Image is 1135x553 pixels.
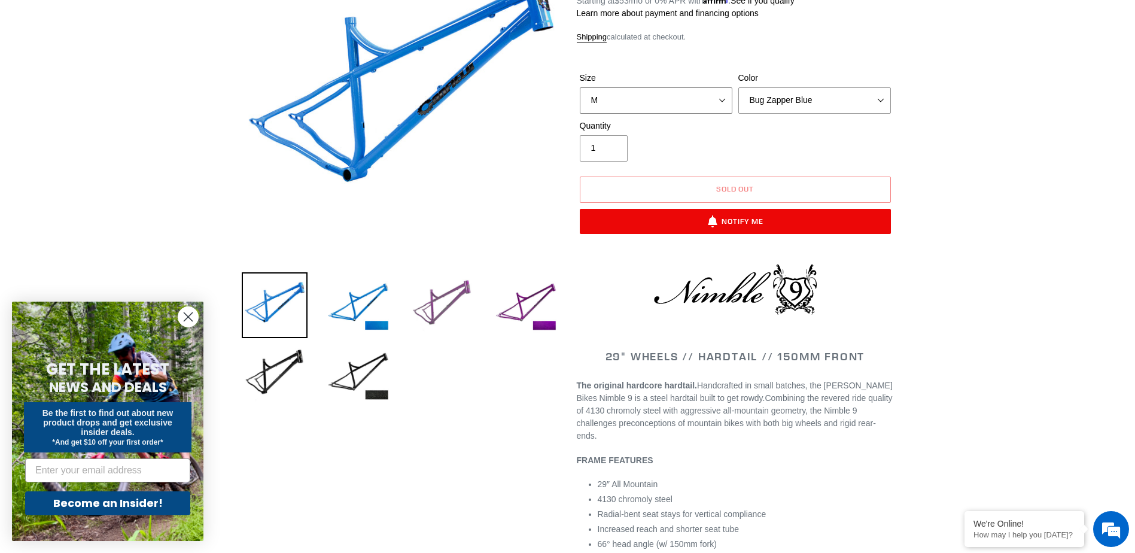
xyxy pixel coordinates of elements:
[25,491,190,515] button: Become an Insider!
[598,509,766,519] span: Radial-bent seat stays for vertical compliance
[580,177,891,203] button: Sold out
[598,539,717,549] span: 66° head angle (w/ 150mm fork)
[80,67,219,83] div: Chat with us now
[6,327,228,369] textarea: Type your message and hit 'Enter'
[605,350,865,363] span: 29" WHEELS // HARDTAIL // 150MM FRONT
[69,151,165,272] span: We're online!
[577,455,653,465] b: FRAME FEATURES
[577,381,697,390] strong: The original hardcore hardtail.
[580,72,732,84] label: Size
[409,272,475,338] img: Load image into Gallery viewer, NIMBLE 9 - Frameset
[49,378,167,397] span: NEWS AND DEALS
[242,342,308,408] img: Load image into Gallery viewer, NIMBLE 9 - Frameset
[973,519,1075,528] div: We're Online!
[46,358,169,380] span: GET THE LATEST
[325,272,391,338] img: Load image into Gallery viewer, NIMBLE 9 - Frameset
[598,494,673,504] span: 4130 chromoly steel
[178,306,199,327] button: Close dialog
[493,272,559,338] img: Load image into Gallery viewer, NIMBLE 9 - Frameset
[716,184,754,193] span: Sold out
[577,393,893,440] span: Combining the revered ride quality of 4130 chromoly steel with aggressive all-mountain geometry, ...
[196,6,225,35] div: Minimize live chat window
[577,8,759,18] a: Learn more about payment and financing options
[973,530,1075,539] p: How may I help you today?
[13,66,31,84] div: Navigation go back
[580,209,891,234] button: Notify Me
[242,272,308,338] img: Load image into Gallery viewer, NIMBLE 9 - Frameset
[598,524,740,534] span: Increased reach and shorter seat tube
[25,458,190,482] input: Enter your email address
[42,408,174,437] span: Be the first to find out about new product drops and get exclusive insider deals.
[577,381,893,403] span: Handcrafted in small batches, the [PERSON_NAME] Bikes Nimble 9 is a steel hardtail built to get r...
[598,479,658,489] span: 29″ All Mountain
[52,438,163,446] span: *And get $10 off your first order*
[577,32,607,42] a: Shipping
[325,342,391,408] img: Load image into Gallery viewer, NIMBLE 9 - Frameset
[580,120,732,132] label: Quantity
[38,60,68,90] img: d_696896380_company_1647369064580_696896380
[577,31,894,43] div: calculated at checkout.
[738,72,891,84] label: Color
